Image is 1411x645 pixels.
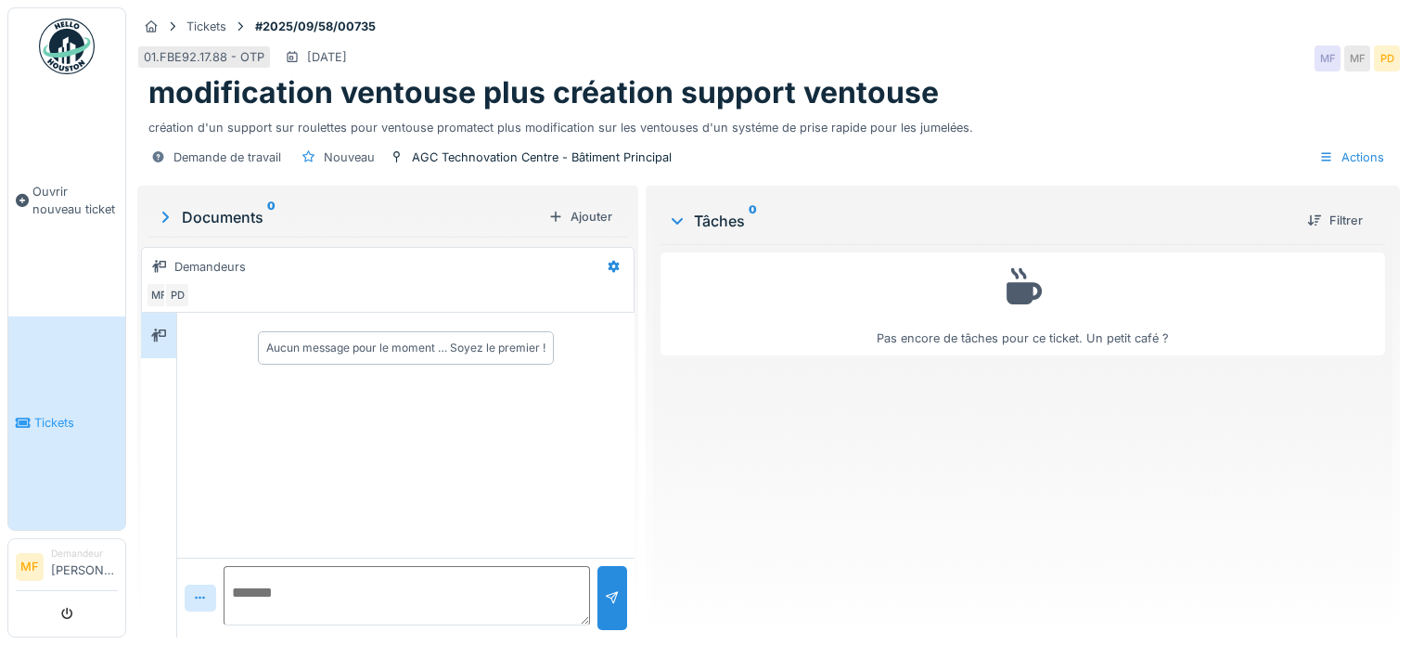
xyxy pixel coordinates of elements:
a: MF Demandeur[PERSON_NAME] [16,547,118,591]
div: création d'un support sur roulettes pour ventouse promatect plus modification sur les ventouses d... [148,111,1389,136]
div: [DATE] [307,48,347,66]
div: Tickets [186,18,226,35]
div: Demande de travail [173,148,281,166]
div: Nouveau [324,148,375,166]
div: Tâches [668,210,1292,232]
a: Ouvrir nouveau ticket [8,84,125,316]
strong: #2025/09/58/00735 [248,18,383,35]
div: MF [146,282,172,308]
div: PD [1374,45,1400,71]
sup: 0 [749,210,757,232]
div: Documents [156,206,541,228]
div: Demandeurs [174,258,246,276]
div: Filtrer [1300,208,1370,233]
div: PD [164,282,190,308]
sup: 0 [267,206,276,228]
span: Tickets [34,414,118,432]
div: Demandeur [51,547,118,561]
div: 01.FBE92.17.88 - OTP [144,48,264,66]
div: Ajouter [541,204,620,229]
a: Tickets [8,316,125,531]
li: [PERSON_NAME] [51,547,118,587]
div: Actions [1311,144,1392,171]
div: MF [1315,45,1340,71]
span: Ouvrir nouveau ticket [32,183,118,218]
div: Pas encore de tâches pour ce ticket. Un petit café ? [673,261,1373,347]
img: Badge_color-CXgf-gQk.svg [39,19,95,74]
div: MF [1344,45,1370,71]
div: AGC Technovation Centre - Bâtiment Principal [412,148,672,166]
li: MF [16,553,44,581]
h1: modification ventouse plus création support ventouse [148,75,939,110]
div: Aucun message pour le moment … Soyez le premier ! [266,340,545,356]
